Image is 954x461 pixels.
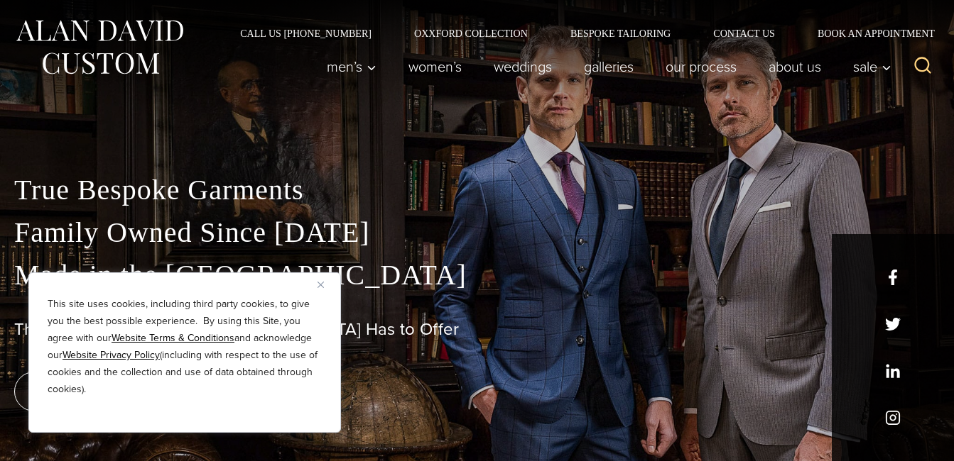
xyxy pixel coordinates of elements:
a: weddings [478,52,568,81]
a: Website Terms & Conditions [112,331,234,345]
a: Our Process [650,52,753,81]
a: book an appointment [14,372,213,411]
a: About Us [753,52,838,81]
p: This site uses cookies, including third party cookies, to give you the best possible experience. ... [48,296,322,398]
nav: Primary Navigation [311,52,899,81]
a: Website Privacy Policy [63,348,160,362]
a: Call Us [PHONE_NUMBER] [219,28,393,38]
nav: Secondary Navigation [219,28,940,38]
h1: The Best Custom Suits [GEOGRAPHIC_DATA] Has to Offer [14,319,940,340]
img: Alan David Custom [14,16,185,79]
button: View Search Form [906,50,940,84]
span: Men’s [327,60,376,74]
img: Close [318,282,324,288]
a: Contact Us [692,28,796,38]
a: Galleries [568,52,650,81]
p: True Bespoke Garments Family Owned Since [DATE] Made in the [GEOGRAPHIC_DATA] [14,169,940,296]
a: Book an Appointment [796,28,940,38]
a: Bespoke Tailoring [549,28,692,38]
button: Close [318,276,335,293]
iframe: Opens a widget where you can chat to one of our agents [863,418,940,454]
a: Oxxford Collection [393,28,549,38]
a: Women’s [393,52,478,81]
span: Sale [853,60,891,74]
